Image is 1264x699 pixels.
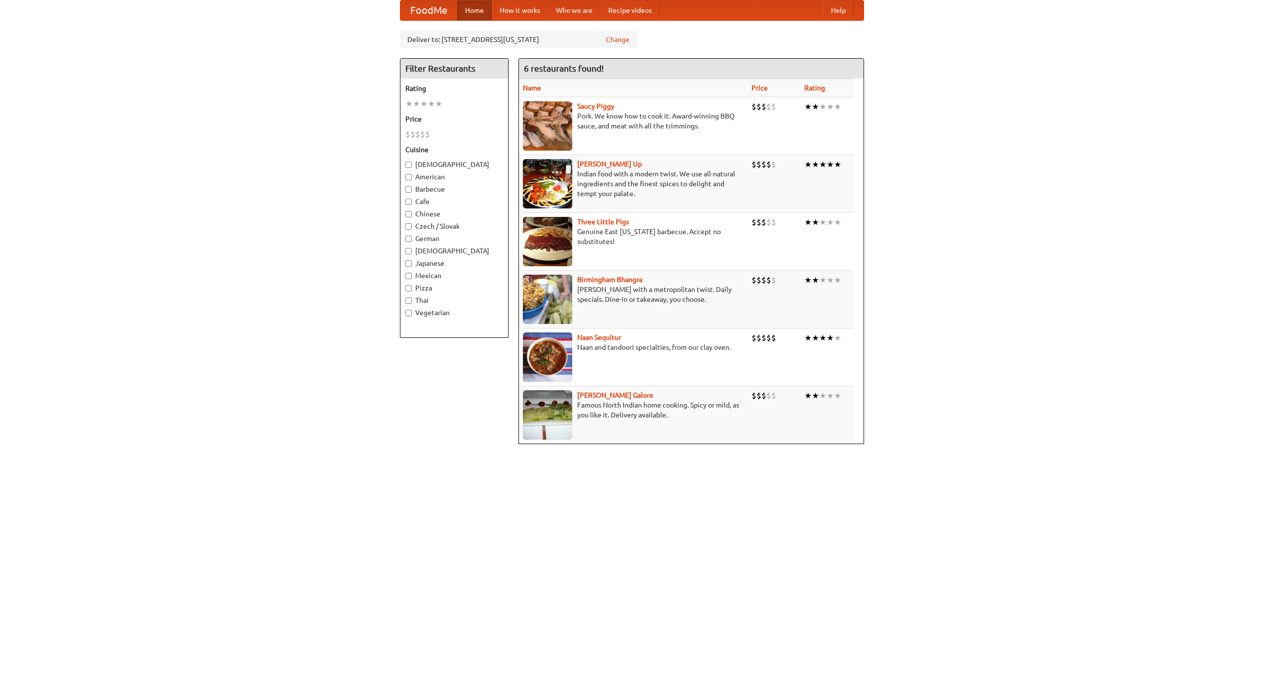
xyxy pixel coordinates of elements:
[405,209,503,219] label: Chinese
[405,221,503,231] label: Czech / Slovak
[405,223,412,230] input: Czech / Slovak
[577,218,629,226] a: Three Little Pigs
[761,275,766,286] li: $
[577,391,653,399] b: [PERSON_NAME] Galore
[771,332,776,343] li: $
[756,332,761,343] li: $
[405,246,503,256] label: [DEMOGRAPHIC_DATA]
[804,101,812,112] li: ★
[405,184,503,194] label: Barbecue
[834,159,841,170] li: ★
[435,98,442,109] li: ★
[761,390,766,401] li: $
[600,0,660,20] a: Recipe videos
[766,217,771,228] li: $
[834,275,841,286] li: ★
[766,332,771,343] li: $
[523,111,744,131] p: Pork. We know how to cook it. Award-winning BBQ sauce, and meat with all the trimmings.
[766,275,771,286] li: $
[771,275,776,286] li: $
[834,390,841,401] li: ★
[819,159,827,170] li: ★
[405,236,412,242] input: German
[405,248,412,254] input: [DEMOGRAPHIC_DATA]
[771,101,776,112] li: $
[751,275,756,286] li: $
[751,101,756,112] li: $
[804,217,812,228] li: ★
[523,217,572,266] img: littlepigs.jpg
[766,390,771,401] li: $
[405,145,503,155] h5: Cuisine
[812,159,819,170] li: ★
[766,159,771,170] li: $
[751,217,756,228] li: $
[812,390,819,401] li: ★
[523,275,572,324] img: bhangra.jpg
[834,101,841,112] li: ★
[405,197,503,206] label: Cafe
[523,332,572,382] img: naansequitur.jpg
[523,169,744,199] p: Indian food with a modern twist. We use all-natural ingredients and the finest spices to delight ...
[804,84,825,92] a: Rating
[751,159,756,170] li: $
[523,159,572,208] img: curryup.jpg
[405,83,503,93] h5: Rating
[823,0,854,20] a: Help
[804,159,812,170] li: ★
[827,159,834,170] li: ★
[827,101,834,112] li: ★
[523,84,541,92] a: Name
[756,275,761,286] li: $
[834,217,841,228] li: ★
[548,0,600,20] a: Who we are
[577,276,642,284] a: Birmingham Bhangra
[405,199,412,205] input: Cafe
[400,59,508,79] h4: Filter Restaurants
[761,159,766,170] li: $
[428,98,435,109] li: ★
[751,332,756,343] li: $
[523,390,572,440] img: currygalore.jpg
[577,333,621,341] a: Naan Sequitur
[761,332,766,343] li: $
[405,160,503,169] label: [DEMOGRAPHIC_DATA]
[819,275,827,286] li: ★
[405,211,412,217] input: Chinese
[523,342,744,352] p: Naan and tandoori specialties, from our clay oven.
[804,275,812,286] li: ★
[523,400,744,420] p: Famous North Indian home cooking. Spicy or mild, as you like it. Delivery available.
[812,332,819,343] li: ★
[819,332,827,343] li: ★
[425,129,430,140] li: $
[577,160,642,168] a: [PERSON_NAME] Up
[492,0,548,20] a: How it works
[524,64,604,73] ng-pluralize: 6 restaurants found!
[523,101,572,151] img: saucy.jpg
[761,101,766,112] li: $
[761,217,766,228] li: $
[405,310,412,316] input: Vegetarian
[606,35,630,44] a: Change
[771,217,776,228] li: $
[827,332,834,343] li: ★
[834,332,841,343] li: ★
[827,217,834,228] li: ★
[405,114,503,124] h5: Price
[756,390,761,401] li: $
[420,129,425,140] li: $
[405,295,503,305] label: Thai
[804,332,812,343] li: ★
[405,172,503,182] label: American
[405,297,412,304] input: Thai
[405,308,503,318] label: Vegetarian
[405,234,503,244] label: German
[827,275,834,286] li: ★
[400,0,457,20] a: FoodMe
[410,129,415,140] li: $
[819,217,827,228] li: ★
[819,101,827,112] li: ★
[577,102,614,110] b: Saucy Piggy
